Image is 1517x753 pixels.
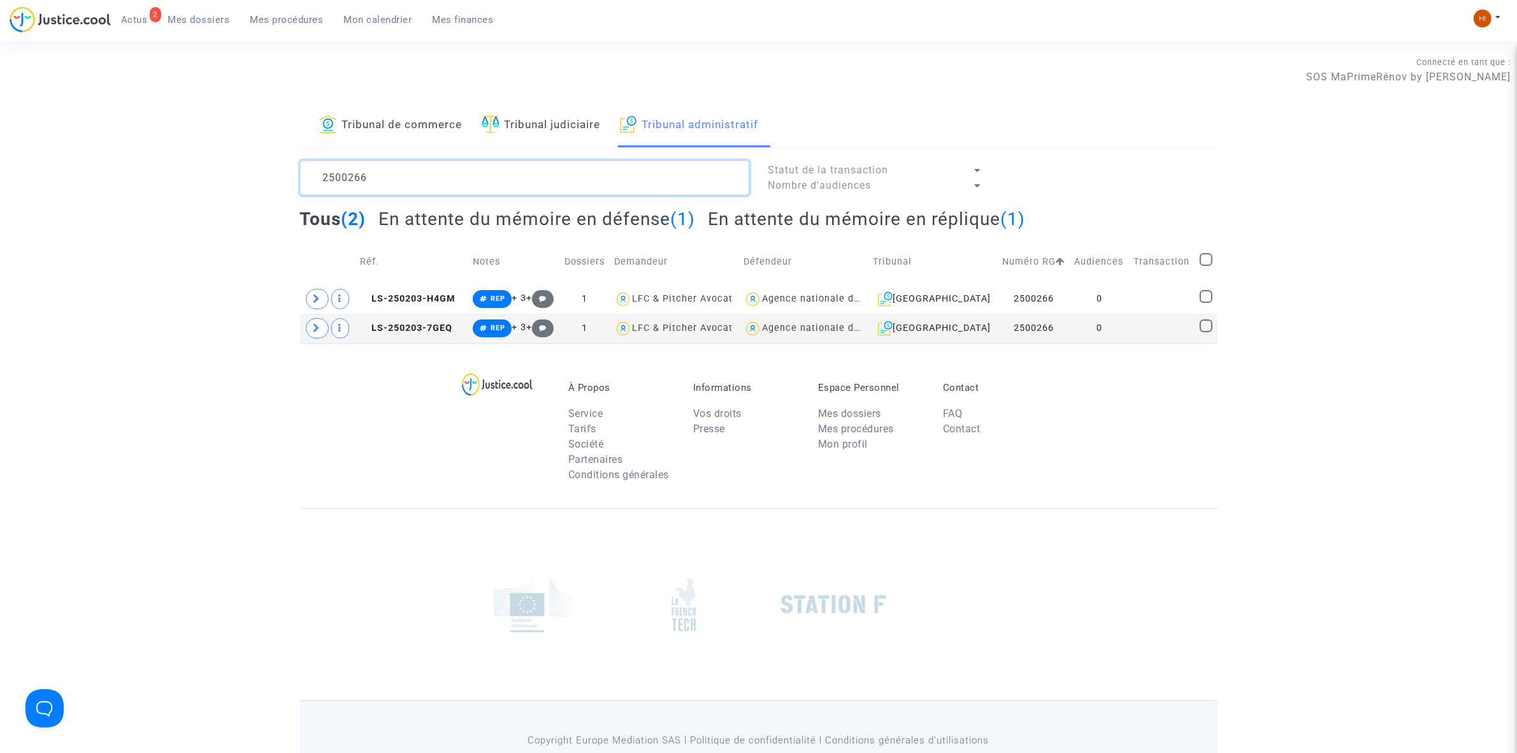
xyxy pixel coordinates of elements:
span: (1) [670,208,695,230]
a: Mon calendrier [334,10,422,29]
a: Mes dossiers [158,10,240,29]
td: Transaction [1129,239,1195,284]
a: Contact [943,423,981,435]
img: icon-user.svg [744,290,762,309]
span: Connecté en tant que : [1416,57,1511,67]
span: Statut de la transaction [768,164,889,176]
h2: En attente du mémoire en défense [378,208,695,230]
span: REP [491,324,505,332]
a: Tribunal administratif [620,104,759,147]
span: Mes finances [433,14,494,26]
span: + 3 [512,293,526,303]
p: Contact [943,382,1049,393]
a: Tribunal judiciaire [482,104,601,147]
span: + 3 [512,322,526,333]
span: LS-250203-H4GM [360,293,456,304]
h2: En attente du mémoire en réplique [708,208,1025,230]
img: jc-logo.svg [10,6,111,33]
div: 2 [150,7,161,22]
a: FAQ [943,407,963,420]
td: Demandeur [610,239,739,284]
p: Copyright Europe Mediation SAS l Politique de confidentialité l Conditions générales d’utilisa... [468,733,1049,749]
td: Dossiers [559,239,609,284]
td: Réf. [356,239,468,284]
td: Défendeur [739,239,868,284]
div: Agence nationale de l'habitat [762,323,902,333]
img: icon-user.svg [614,290,633,309]
td: Notes [468,239,560,284]
td: 1 [559,314,609,343]
span: REP [491,295,505,303]
span: Nombre d'audiences [768,179,872,191]
td: 0 [1070,314,1130,343]
img: fc99b196863ffcca57bb8fe2645aafd9 [1474,10,1492,27]
span: (2) [342,208,366,230]
span: Mes procédures [250,14,324,26]
img: logo-lg.svg [462,373,533,396]
a: Vos droits [693,407,742,420]
img: icon-user.svg [744,319,762,338]
p: Espace Personnel [818,382,924,393]
span: LS-250203-7GEQ [360,323,452,333]
td: Tribunal [868,239,997,284]
a: Tarifs [568,423,596,435]
div: [GEOGRAPHIC_DATA] [873,291,993,307]
div: LFC & Pitcher Avocat [632,293,733,304]
td: 2500266 [998,314,1070,343]
p: Informations [693,382,799,393]
div: Agence nationale de l'habitat [762,293,902,304]
span: + [526,293,554,303]
span: (1) [1000,208,1025,230]
div: [GEOGRAPHIC_DATA] [873,321,993,336]
td: 0 [1070,284,1130,314]
a: Service [568,407,603,420]
a: Presse [693,423,725,435]
td: Audiences [1070,239,1130,284]
img: icon-faciliter-sm.svg [482,115,500,133]
a: Tribunal de commerce [319,104,463,147]
td: 2500266 [998,284,1070,314]
img: icon-user.svg [614,319,633,338]
img: icon-banque.svg [319,115,337,133]
img: icon-archive.svg [878,321,893,336]
a: Conditions générales [568,469,669,481]
td: 1 [559,284,609,314]
span: Actus [121,14,148,26]
a: Mon profil [818,438,868,450]
h2: Tous [300,208,366,230]
a: Mes procédures [240,10,334,29]
a: Société [568,438,604,450]
span: + [526,322,554,333]
img: stationf.png [781,595,886,614]
img: icon-archive.svg [620,115,637,133]
span: Mon calendrier [344,14,412,26]
a: Mes procédures [818,423,894,435]
img: icon-archive.svg [878,291,893,307]
img: french_tech.png [672,578,696,632]
p: À Propos [568,382,674,393]
a: Partenaires [568,453,623,465]
div: LFC & Pitcher Avocat [632,323,733,333]
img: europe_commision.png [494,577,573,632]
a: Mes dossiers [818,407,881,420]
a: 2Actus [111,10,158,29]
td: Numéro RG [998,239,1070,284]
span: Mes dossiers [168,14,230,26]
a: Mes finances [422,10,504,29]
iframe: Help Scout Beacon - Open [25,689,64,727]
